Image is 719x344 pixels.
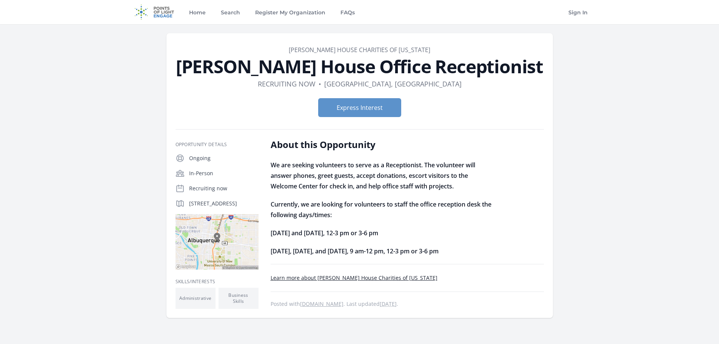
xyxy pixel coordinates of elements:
strong: Currently, we are looking for volunteers to staff the office reception desk the following days/ti... [271,200,491,219]
p: [STREET_ADDRESS] [189,200,259,207]
strong: We are seeking volunteers to serve as a Receptionist. The volunteer will answer phones, greet gue... [271,161,475,190]
p: Ongoing [189,154,259,162]
strong: [DATE] and [DATE], 12-3 pm or 3-6 pm [271,229,378,237]
p: In-Person [189,170,259,177]
dd: Recruiting now [258,79,316,89]
li: Business Skills [219,288,259,309]
abbr: Tue, Sep 9, 2025 3:49 PM [380,300,397,307]
h3: Opportunity Details [176,142,259,148]
p: Recruiting now [189,185,259,192]
img: Map [176,214,259,270]
a: Learn more about [PERSON_NAME] House Charities of [US_STATE] [271,274,437,281]
strong: [DATE], [DATE], and [DATE], 9 am-12 pm, 12-3 pm or 3-6 pm [271,247,439,255]
a: [PERSON_NAME] House Charities of [US_STATE] [289,46,430,54]
a: [DOMAIN_NAME] [300,300,343,307]
h2: About this Opportunity [271,139,491,151]
button: Express Interest [318,98,401,117]
dd: [GEOGRAPHIC_DATA], [GEOGRAPHIC_DATA] [324,79,462,89]
p: Posted with . Last updated . [271,301,544,307]
h3: Skills/Interests [176,279,259,285]
div: • [319,79,321,89]
h1: [PERSON_NAME] House Office Receptionist [176,57,544,76]
li: Administrative [176,288,216,309]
